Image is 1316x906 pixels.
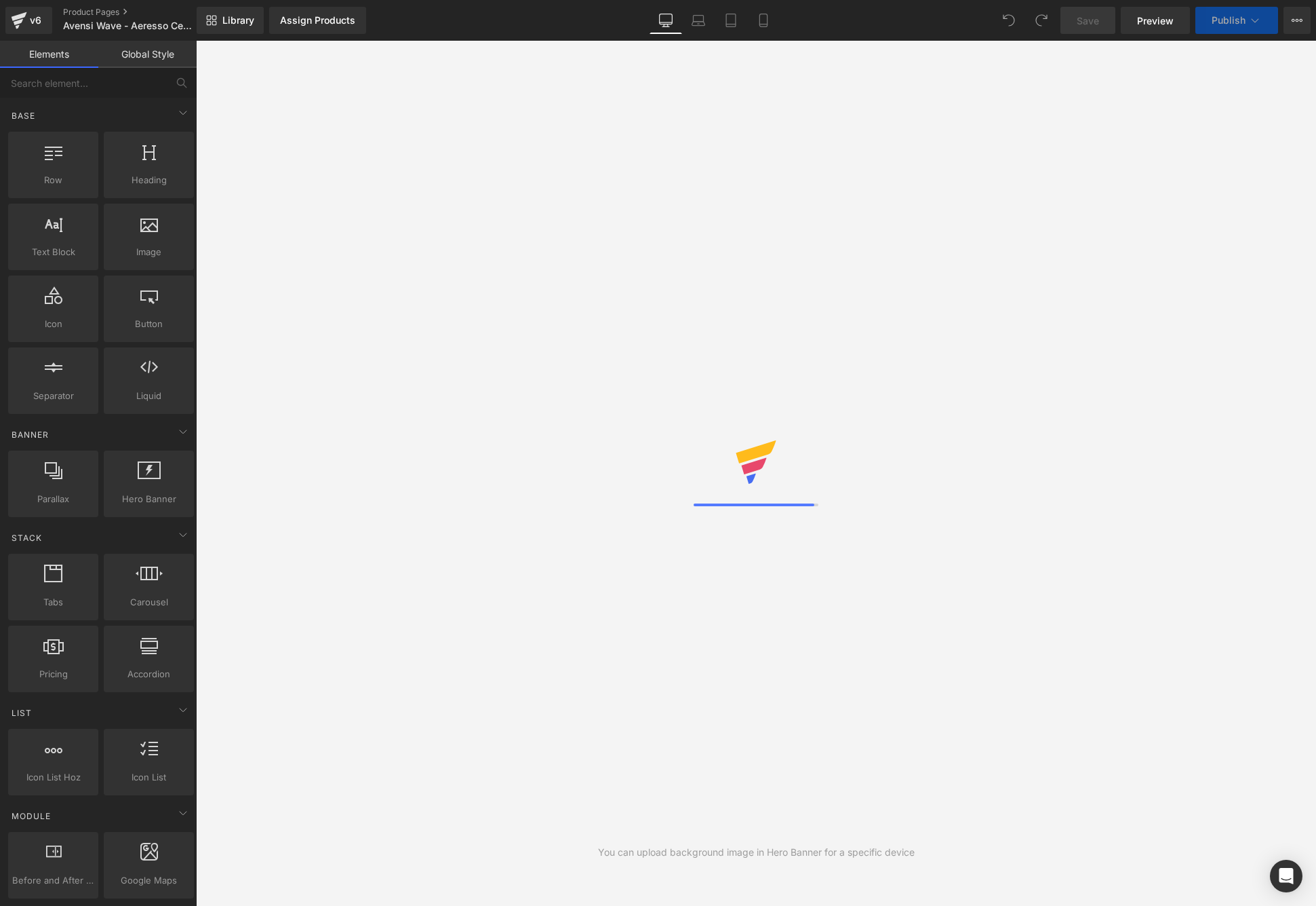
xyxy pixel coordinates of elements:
[715,7,747,34] a: Tablet
[27,12,44,29] div: v6
[10,810,52,823] span: Module
[280,15,355,26] div: Assign Products
[5,7,52,34] a: v6
[197,7,264,34] a: New Library
[108,873,190,888] span: Google Maps
[98,41,197,68] a: Global Style
[63,20,193,31] span: Avensi Wave - Aeresso Ceramic
[12,873,94,888] span: Before and After Images
[1195,7,1278,34] button: Publish
[1283,7,1311,34] button: More
[10,706,33,719] span: List
[1121,7,1190,34] a: Preview
[108,667,190,681] span: Accordion
[1077,14,1099,28] span: Save
[12,317,94,331] span: Icon
[1137,14,1174,28] span: Preview
[12,173,94,187] span: Row
[108,492,190,506] span: Hero Banner
[108,595,190,609] span: Carousel
[10,109,37,122] span: Base
[1270,860,1302,892] div: Open Intercom Messenger
[108,317,190,331] span: Button
[108,245,190,259] span: Image
[222,14,254,26] span: Library
[63,7,219,18] a: Product Pages
[747,7,780,34] a: Mobile
[1212,15,1245,26] span: Publish
[108,173,190,187] span: Heading
[12,245,94,259] span: Text Block
[12,770,94,785] span: Icon List Hoz
[12,667,94,681] span: Pricing
[650,7,682,34] a: Desktop
[10,531,43,544] span: Stack
[12,595,94,609] span: Tabs
[682,7,715,34] a: Laptop
[598,845,915,860] div: You can upload background image in Hero Banner for a specific device
[995,7,1022,34] button: Undo
[12,492,94,506] span: Parallax
[108,770,190,785] span: Icon List
[1028,7,1055,34] button: Redo
[10,428,50,441] span: Banner
[12,389,94,403] span: Separator
[108,389,190,403] span: Liquid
